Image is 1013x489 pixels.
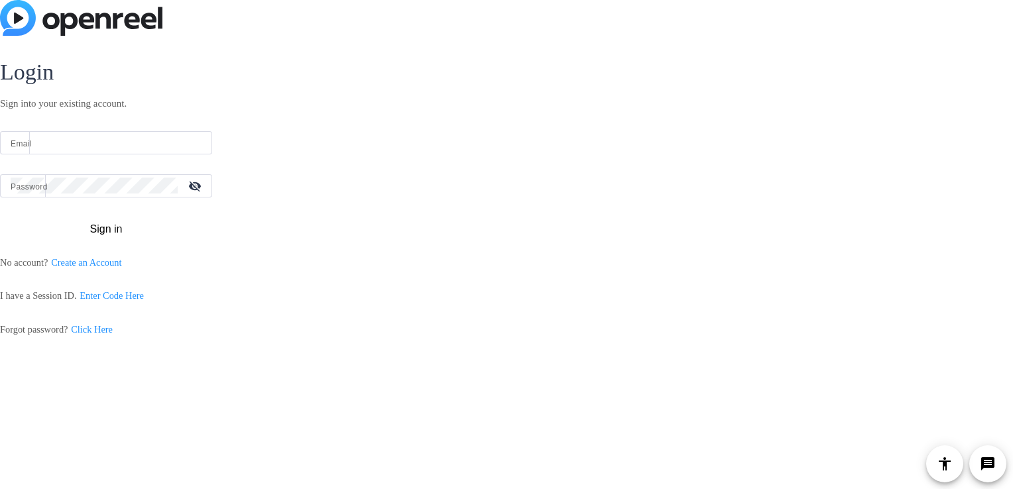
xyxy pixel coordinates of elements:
a: Create an Account [51,257,121,268]
mat-icon: accessibility [937,456,953,472]
mat-icon: message [980,456,996,472]
a: Enter Code Here [80,290,144,301]
input: Enter Email Address [11,135,202,150]
mat-label: Password [11,182,48,191]
mat-label: Email [11,139,32,148]
mat-icon: visibility_off [180,176,212,195]
span: Sign in [90,221,123,237]
a: Click Here [71,324,113,335]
